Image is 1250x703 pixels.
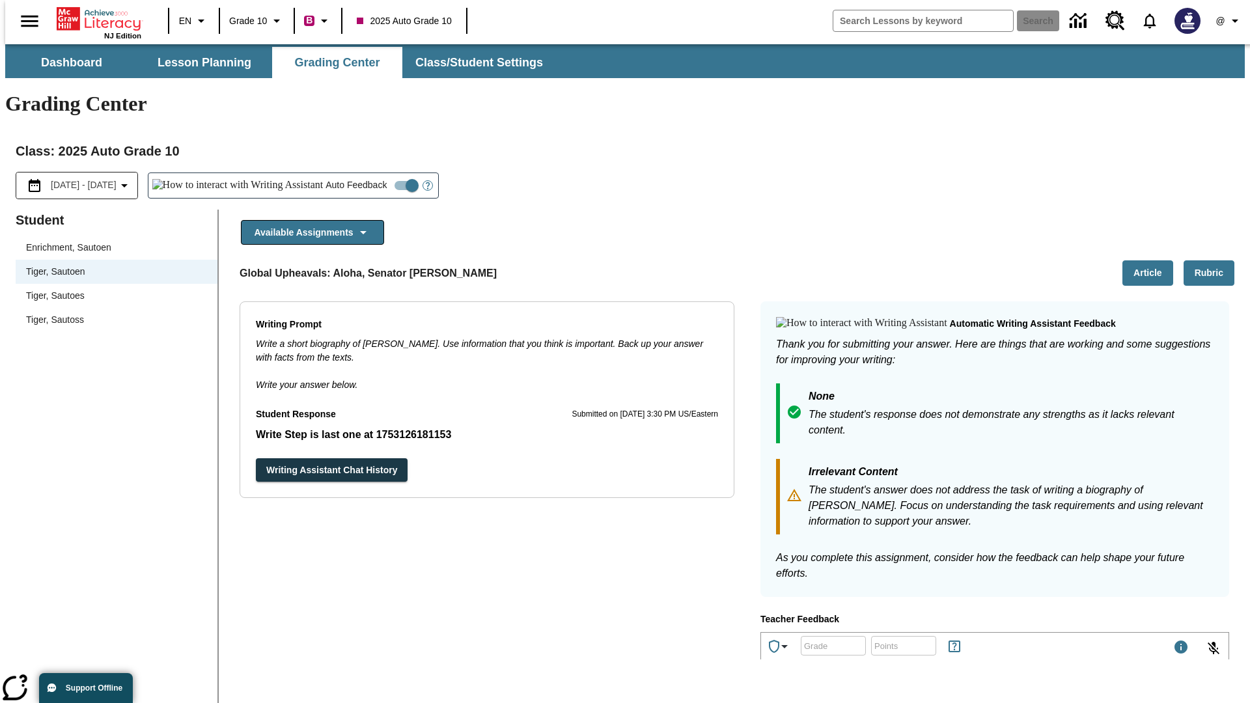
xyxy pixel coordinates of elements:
[871,628,936,663] input: Points: Must be equal to or less than 25.
[179,14,191,28] span: EN
[240,266,497,281] p: Global Upheavals: Aloha, Senator [PERSON_NAME]
[272,47,402,78] button: Grading Center
[306,12,312,29] span: B
[1174,8,1201,34] img: Avatar
[26,289,85,303] div: Tiger, Sautoes
[776,337,1214,368] p: Thank you for submitting your answer. Here are things that are working and some suggestions for i...
[21,178,132,193] button: Select the date range menu item
[941,633,967,659] button: Rules for Earning Points and Achievements, Will open in new tab
[256,458,408,482] button: Writing Assistant Chat History
[5,10,190,22] body: Type your response here.
[1215,14,1225,28] span: @
[10,2,49,40] button: Open side menu
[1122,260,1173,286] button: Article, Will open in new tab
[26,265,85,279] div: Tiger, Sautoen
[104,32,141,40] span: NJ Edition
[801,636,866,655] div: Grade: Letters, numbers, %, + and - are allowed.
[57,6,141,32] a: Home
[1173,639,1189,657] div: Maximum 1000 characters Press Escape to exit toolbar and use left and right arrow keys to access ...
[57,5,141,40] div: Home
[299,9,337,33] button: Boost Class color is violet red. Change class color
[256,365,718,392] p: Write your answer below.
[152,179,324,192] img: How to interact with Writing Assistant
[415,55,543,70] span: Class/Student Settings
[117,178,132,193] svg: Collapse Date Range Filter
[1133,4,1167,38] a: Notifications
[1167,4,1208,38] button: Select a new avatar
[16,210,217,230] p: Student
[809,464,1214,482] p: Irrelevant Content
[5,92,1245,116] h1: Grading Center
[139,47,270,78] button: Lesson Planning
[66,683,122,693] span: Support Offline
[39,673,133,703] button: Support Offline
[16,308,217,332] div: Tiger, Sautoss
[51,178,117,192] span: [DATE] - [DATE]
[357,14,451,28] span: 2025 Auto Grade 10
[1098,3,1133,38] a: Resource Center, Will open in new tab
[417,173,438,198] button: Open Help for Writing Assistant
[833,10,1013,31] input: search field
[256,407,336,422] p: Student Response
[224,9,290,33] button: Grade: Grade 10, Select a grade
[256,427,718,443] p: Student Response
[809,482,1214,529] p: The student's answer does not address the task of writing a biography of [PERSON_NAME]. Focus on ...
[326,178,387,192] span: Auto Feedback
[5,44,1245,78] div: SubNavbar
[158,55,251,70] span: Lesson Planning
[950,317,1116,331] p: Automatic writing assistant feedback
[809,389,1214,407] p: None
[572,408,718,421] p: Submitted on [DATE] 3:30 PM US/Eastern
[809,407,1214,438] p: The student's response does not demonstrate any strengths as it lacks relevant content.
[26,313,84,327] div: Tiger, Sautoss
[173,9,215,33] button: Language: EN, Select a language
[16,236,217,260] div: Enrichment, Sautoen
[41,55,102,70] span: Dashboard
[1062,3,1098,39] a: Data Center
[1198,633,1229,664] button: Click to activate and allow voice recognition
[16,284,217,308] div: Tiger, Sautoes
[256,427,718,443] p: Write Step is last one at 1753126181153
[801,628,866,663] input: Grade: Letters, numbers, %, + and - are allowed.
[405,47,553,78] button: Class/Student Settings
[256,318,718,332] p: Writing Prompt
[256,337,718,365] p: Write a short biography of [PERSON_NAME]. Use information that you think is important. Back up yo...
[1184,260,1234,286] button: Rubric, Will open in new tab
[761,633,798,659] button: Achievements
[776,550,1214,581] p: As you complete this assignment, consider how the feedback can help shape your future efforts.
[5,47,555,78] div: SubNavbar
[871,636,936,655] div: Points: Must be equal to or less than 25.
[241,220,384,245] button: Available Assignments
[1208,9,1250,33] button: Profile/Settings
[294,55,380,70] span: Grading Center
[16,141,1234,161] h2: Class : 2025 Auto Grade 10
[7,47,137,78] button: Dashboard
[229,14,267,28] span: Grade 10
[26,241,111,255] div: Enrichment, Sautoen
[760,613,1229,627] p: Teacher Feedback
[16,260,217,284] div: Tiger, Sautoen
[776,317,947,330] img: How to interact with Writing Assistant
